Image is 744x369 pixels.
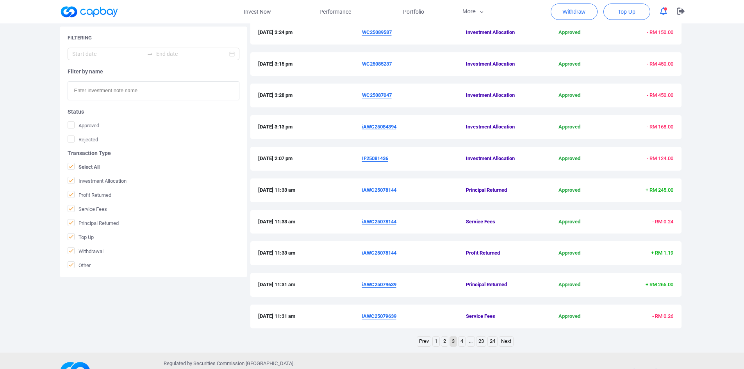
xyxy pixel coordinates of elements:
[647,92,673,98] span: - RM 450.00
[362,187,396,193] u: iAWC25078144
[535,186,604,194] span: Approved
[68,247,103,255] span: Withdrawal
[147,51,153,57] span: to
[466,60,535,68] span: Investment Allocation
[362,219,396,225] u: iAWC25078144
[362,313,396,319] u: iAWC25079639
[603,4,650,20] button: Top Up
[466,312,535,321] span: Service Fees
[68,135,98,143] span: Rejected
[651,250,673,256] span: + RM 1.19
[362,61,392,67] u: WC25085237
[535,218,604,226] span: Approved
[647,29,673,35] span: - RM 150.00
[258,186,362,194] span: [DATE] 11:33 am
[466,249,535,257] span: Profit Returned
[362,124,396,130] u: iAWC25084394
[535,91,604,100] span: Approved
[647,124,673,130] span: - RM 168.00
[551,4,598,20] button: Withdraw
[362,92,392,98] u: WC25087047
[466,123,535,131] span: Investment Allocation
[68,121,99,129] span: Approved
[646,282,673,287] span: + RM 265.00
[466,186,535,194] span: Principal Returned
[319,7,351,16] span: Performance
[647,155,673,161] span: - RM 124.00
[258,29,362,37] span: [DATE] 3:24 pm
[403,7,424,16] span: Portfolio
[535,312,604,321] span: Approved
[535,281,604,289] span: Approved
[488,337,497,346] a: Page 24
[652,313,673,319] span: - RM 0.26
[535,123,604,131] span: Approved
[362,282,396,287] u: iAWC25079639
[72,50,144,58] input: Start date
[147,51,153,57] span: swap-right
[68,205,107,213] span: Service Fees
[68,68,239,75] h5: Filter by name
[476,337,486,346] a: Page 23
[68,108,239,115] h5: Status
[258,60,362,68] span: [DATE] 3:15 pm
[258,123,362,131] span: [DATE] 3:13 pm
[68,163,100,171] span: Select All
[68,177,127,185] span: Investment Allocation
[646,187,673,193] span: + RM 245.00
[467,337,475,346] a: ...
[362,155,388,161] u: IF25081436
[535,60,604,68] span: Approved
[535,155,604,163] span: Approved
[535,249,604,257] span: Approved
[362,29,392,35] u: WC25089587
[68,219,119,227] span: Principal Returned
[652,219,673,225] span: - RM 0.24
[459,337,465,346] a: Page 4
[417,337,431,346] a: Previous page
[499,337,513,346] a: Next page
[466,29,535,37] span: Investment Allocation
[258,249,362,257] span: [DATE] 11:33 am
[68,233,94,241] span: Top Up
[466,218,535,226] span: Service Fees
[68,261,91,269] span: Other
[258,91,362,100] span: [DATE] 3:28 pm
[466,281,535,289] span: Principal Returned
[68,34,92,41] h5: Filtering
[156,50,228,58] input: End date
[433,337,439,346] a: Page 1
[466,91,535,100] span: Investment Allocation
[68,191,111,199] span: Profit Returned
[647,61,673,67] span: - RM 450.00
[362,250,396,256] u: iAWC25078144
[68,81,239,100] input: Enter investment note name
[441,337,448,346] a: Page 2
[68,150,239,157] h5: Transaction Type
[258,312,362,321] span: [DATE] 11:31 am
[450,337,457,346] a: Page 3 is your current page
[535,29,604,37] span: Approved
[258,281,362,289] span: [DATE] 11:31 am
[258,155,362,163] span: [DATE] 2:07 pm
[466,155,535,163] span: Investment Allocation
[618,8,635,16] span: Top Up
[258,218,362,226] span: [DATE] 11:33 am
